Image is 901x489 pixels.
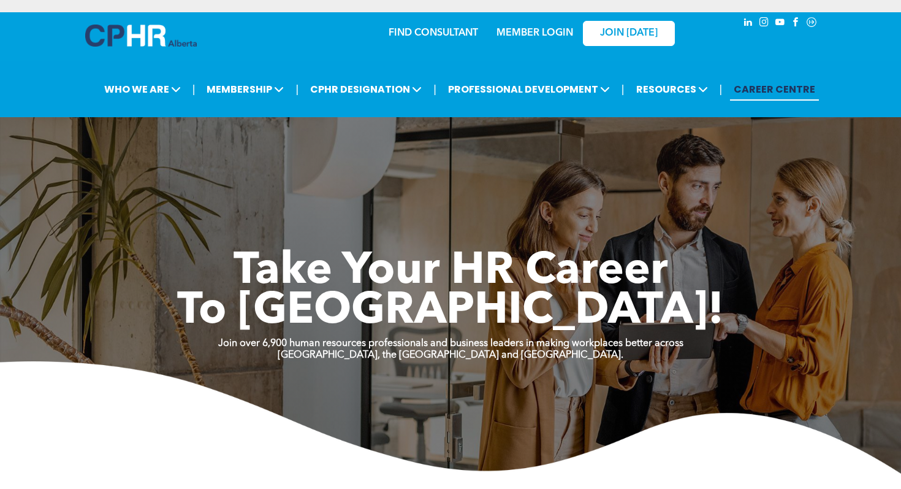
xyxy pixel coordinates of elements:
[730,78,819,101] a: CAREER CENTRE
[85,25,197,47] img: A blue and white logo for cp alberta
[218,339,683,348] strong: Join over 6,900 human resources professionals and business leaders in making workplaces better ac...
[203,78,287,101] span: MEMBERSHIP
[192,77,196,102] li: |
[433,77,436,102] li: |
[295,77,298,102] li: |
[757,15,770,32] a: instagram
[389,28,478,38] a: FIND CONSULTANT
[444,78,614,101] span: PROFESSIONAL DEVELOPMENT
[789,15,802,32] a: facebook
[633,78,712,101] span: RESOURCES
[234,250,668,294] span: Take Your HR Career
[278,350,623,360] strong: [GEOGRAPHIC_DATA], the [GEOGRAPHIC_DATA] and [GEOGRAPHIC_DATA].
[583,21,675,46] a: JOIN [DATE]
[741,15,755,32] a: linkedin
[101,78,184,101] span: WHO WE ARE
[773,15,786,32] a: youtube
[306,78,425,101] span: CPHR DESIGNATION
[600,28,658,39] span: JOIN [DATE]
[496,28,573,38] a: MEMBER LOGIN
[177,290,724,334] span: To [GEOGRAPHIC_DATA]!
[805,15,818,32] a: Social network
[720,77,723,102] li: |
[622,77,625,102] li: |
